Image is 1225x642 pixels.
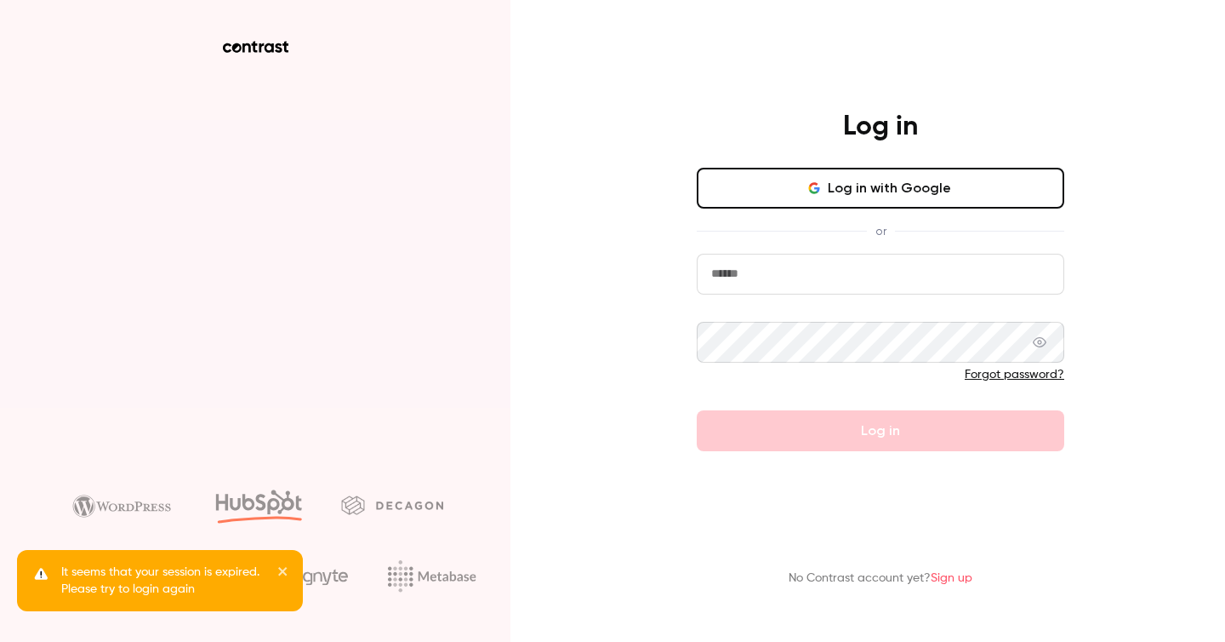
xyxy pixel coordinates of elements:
span: or [867,222,895,240]
h4: Log in [843,110,918,144]
img: decagon [341,496,443,514]
p: No Contrast account yet? [789,570,972,588]
a: Sign up [931,572,972,584]
a: Forgot password? [965,369,1064,381]
button: close [277,564,289,584]
p: It seems that your session is expired. Please try to login again [61,564,265,598]
button: Log in with Google [697,168,1064,209]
